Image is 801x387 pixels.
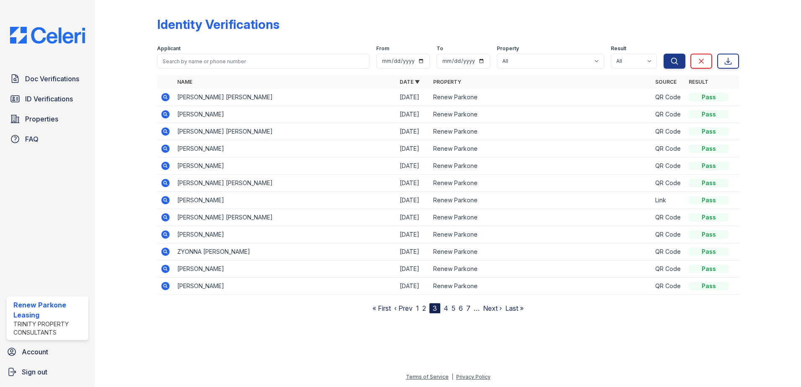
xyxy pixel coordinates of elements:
[25,134,39,144] span: FAQ
[396,278,430,295] td: [DATE]
[430,192,652,209] td: Renew Parkone
[396,261,430,278] td: [DATE]
[396,175,430,192] td: [DATE]
[652,243,685,261] td: QR Code
[689,79,708,85] a: Result
[174,89,396,106] td: [PERSON_NAME] [PERSON_NAME]
[689,144,729,153] div: Pass
[422,304,426,312] a: 2
[177,79,192,85] a: Name
[430,278,652,295] td: Renew Parkone
[483,304,502,312] a: Next ›
[25,74,79,84] span: Doc Verifications
[466,304,470,312] a: 7
[396,140,430,157] td: [DATE]
[430,175,652,192] td: Renew Parkone
[652,226,685,243] td: QR Code
[611,45,626,52] label: Result
[3,364,92,380] a: Sign out
[396,123,430,140] td: [DATE]
[430,106,652,123] td: Renew Parkone
[396,157,430,175] td: [DATE]
[497,45,519,52] label: Property
[22,347,48,357] span: Account
[652,175,685,192] td: QR Code
[3,27,92,44] img: CE_Logo_Blue-a8612792a0a2168367f1c8372b55b34899dd931a85d93a1a3d3e32e68fde9ad4.png
[652,157,685,175] td: QR Code
[652,261,685,278] td: QR Code
[689,282,729,290] div: Pass
[400,79,420,85] a: Date ▼
[689,265,729,273] div: Pass
[689,127,729,136] div: Pass
[433,79,461,85] a: Property
[376,45,389,52] label: From
[416,304,419,312] a: 1
[22,367,47,377] span: Sign out
[430,243,652,261] td: Renew Parkone
[174,140,396,157] td: [PERSON_NAME]
[689,93,729,101] div: Pass
[652,123,685,140] td: QR Code
[689,248,729,256] div: Pass
[396,89,430,106] td: [DATE]
[456,374,491,380] a: Privacy Policy
[396,209,430,226] td: [DATE]
[689,196,729,204] div: Pass
[7,111,88,127] a: Properties
[3,343,92,360] a: Account
[689,162,729,170] div: Pass
[396,226,430,243] td: [DATE]
[689,179,729,187] div: Pass
[430,157,652,175] td: Renew Parkone
[652,89,685,106] td: QR Code
[174,226,396,243] td: [PERSON_NAME]
[13,320,85,337] div: Trinity Property Consultants
[396,106,430,123] td: [DATE]
[25,114,58,124] span: Properties
[372,304,391,312] a: « First
[174,209,396,226] td: [PERSON_NAME] [PERSON_NAME]
[157,45,181,52] label: Applicant
[430,123,652,140] td: Renew Parkone
[689,213,729,222] div: Pass
[652,192,685,209] td: Link
[396,192,430,209] td: [DATE]
[157,54,369,69] input: Search by name or phone number
[429,303,440,313] div: 3
[652,278,685,295] td: QR Code
[174,175,396,192] td: [PERSON_NAME] [PERSON_NAME]
[430,226,652,243] td: Renew Parkone
[7,90,88,107] a: ID Verifications
[459,304,463,312] a: 6
[430,140,652,157] td: Renew Parkone
[652,209,685,226] td: QR Code
[444,304,448,312] a: 4
[174,278,396,295] td: [PERSON_NAME]
[452,304,455,312] a: 5
[7,70,88,87] a: Doc Verifications
[394,304,413,312] a: ‹ Prev
[505,304,524,312] a: Last »
[174,157,396,175] td: [PERSON_NAME]
[13,300,85,320] div: Renew Parkone Leasing
[406,374,449,380] a: Terms of Service
[652,140,685,157] td: QR Code
[430,209,652,226] td: Renew Parkone
[25,94,73,104] span: ID Verifications
[174,243,396,261] td: ZYONNA [PERSON_NAME]
[430,89,652,106] td: Renew Parkone
[452,374,453,380] div: |
[652,106,685,123] td: QR Code
[174,106,396,123] td: [PERSON_NAME]
[157,17,279,32] div: Identity Verifications
[689,230,729,239] div: Pass
[396,243,430,261] td: [DATE]
[689,110,729,119] div: Pass
[437,45,443,52] label: To
[7,131,88,147] a: FAQ
[474,303,480,313] span: …
[174,123,396,140] td: [PERSON_NAME] [PERSON_NAME]
[430,261,652,278] td: Renew Parkone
